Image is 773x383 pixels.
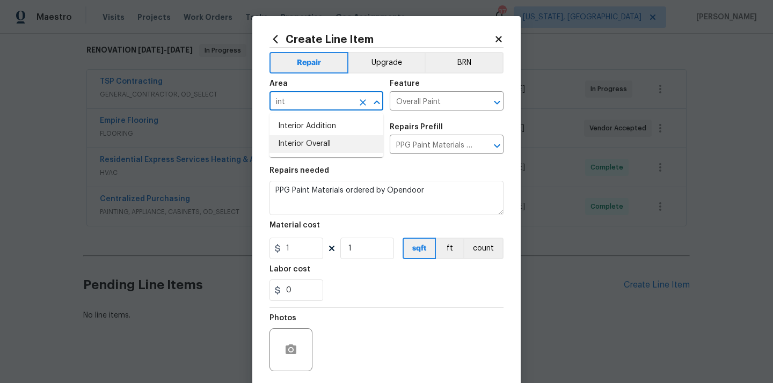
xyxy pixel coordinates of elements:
button: Clear [355,95,370,110]
button: BRN [425,52,504,73]
h5: Material cost [269,222,320,229]
h2: Create Line Item [269,33,494,45]
li: Interior Overall [269,135,383,153]
button: Open [490,138,505,153]
h5: Feature [390,80,420,87]
h5: Repairs Prefill [390,123,443,131]
h5: Repairs needed [269,167,329,174]
button: Open [490,95,505,110]
button: Close [369,95,384,110]
h5: Photos [269,314,296,322]
h5: Area [269,80,288,87]
button: ft [436,238,463,259]
h5: Labor cost [269,266,310,273]
textarea: PPG Paint Materials ordered by Opendoor [269,181,504,215]
button: Upgrade [348,52,425,73]
li: Interior Addition [269,117,383,135]
button: count [463,238,504,259]
button: Repair [269,52,348,73]
button: sqft [403,238,436,259]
